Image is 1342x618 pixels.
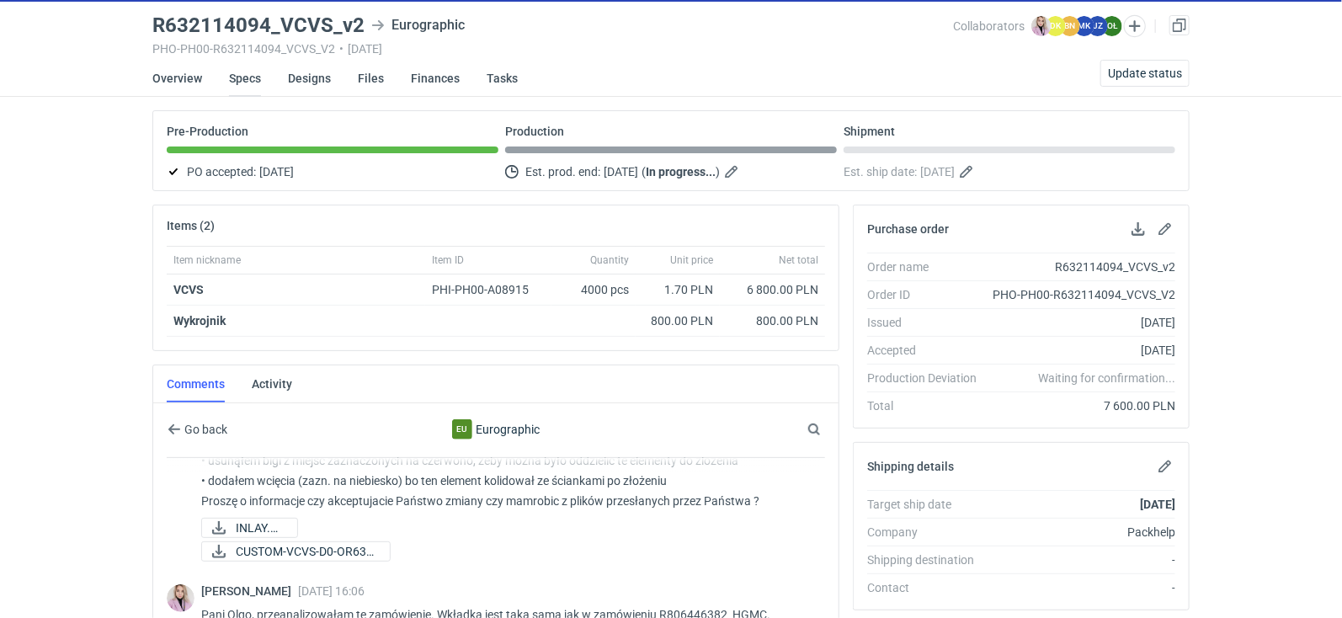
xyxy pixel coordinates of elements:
[1128,219,1148,239] button: Download PO
[990,342,1175,359] div: [DATE]
[551,274,636,306] div: 4000 pcs
[201,541,370,562] div: CUSTOM-VCVS-D0-OR632114094-INSERT-fix.pdf
[920,162,955,182] span: [DATE]
[716,165,720,178] em: )
[867,524,990,541] div: Company
[867,370,990,386] div: Production Deviation
[1108,67,1182,79] span: Update status
[167,419,228,440] button: Go back
[646,165,716,178] strong: In progress...
[252,365,292,402] a: Activity
[201,518,298,538] a: INLAY.png
[990,551,1175,568] div: -
[1100,60,1190,87] button: Update status
[167,219,215,232] h2: Items (2)
[604,162,638,182] span: [DATE]
[236,542,376,561] span: CUSTOM-VCVS-D0-OR632...
[371,15,465,35] div: Eurographic
[1031,16,1052,36] img: Klaudia Wiśniewska
[1102,16,1122,36] figcaption: OŁ
[867,551,990,568] div: Shipping destination
[642,165,646,178] em: (
[990,314,1175,331] div: [DATE]
[411,60,460,97] a: Finances
[236,519,284,537] span: INLAY.png
[505,125,564,138] p: Production
[152,15,365,35] h3: R632114094_VCVS_v2
[452,419,472,440] figcaption: Eu
[181,424,227,435] span: Go back
[487,60,518,97] a: Tasks
[298,584,365,598] span: [DATE] 16:06
[201,584,298,598] span: [PERSON_NAME]
[867,286,990,303] div: Order ID
[723,162,743,182] button: Edit estimated production end date
[958,162,978,182] button: Edit estimated shipping date
[867,222,949,236] h2: Purchase order
[229,60,261,97] a: Specs
[1088,16,1108,36] figcaption: JZ
[358,419,634,440] div: Eurographic
[867,460,954,473] h2: Shipping details
[990,524,1175,541] div: Packhelp
[201,410,812,511] p: [PERSON_NAME], Mamy kilka uwag co do inlaya, poniżej informacje od kolegi : • usunąłem bigi z mie...
[452,419,472,440] div: Eurographic
[642,312,713,329] div: 800.00 PLN
[779,253,818,267] span: Net total
[727,312,818,329] div: 800.00 PLN
[167,365,225,402] a: Comments
[173,283,204,296] a: VCVS
[1124,15,1146,37] button: Edit collaborators
[990,579,1175,596] div: -
[1038,370,1175,386] em: Waiting for confirmation...
[867,579,990,596] div: Contact
[1169,15,1190,35] a: Duplicate
[1060,16,1080,36] figcaption: BN
[259,162,294,182] span: [DATE]
[358,60,384,97] a: Files
[505,162,837,182] div: Est. prod. end:
[1155,456,1175,477] button: Edit shipping details
[339,42,343,56] span: •
[727,281,818,298] div: 6 800.00 PLN
[432,281,545,298] div: PHI-PH00-A08915
[1140,498,1175,511] strong: [DATE]
[590,253,629,267] span: Quantity
[1074,16,1094,36] figcaption: MK
[804,419,858,440] input: Search
[990,258,1175,275] div: R632114094_VCVS_v2
[201,541,391,562] a: CUSTOM-VCVS-D0-OR632...
[288,60,331,97] a: Designs
[1155,219,1175,239] button: Edit purchase order
[167,125,248,138] p: Pre-Production
[432,253,464,267] span: Item ID
[173,253,241,267] span: Item nickname
[844,125,895,138] p: Shipment
[152,60,202,97] a: Overview
[167,584,194,612] img: Klaudia Wiśniewska
[167,162,498,182] div: PO accepted:
[953,19,1025,33] span: Collaborators
[152,42,953,56] div: PHO-PH00-R632114094_VCVS_V2 [DATE]
[867,342,990,359] div: Accepted
[867,397,990,414] div: Total
[990,397,1175,414] div: 7 600.00 PLN
[173,314,226,328] strong: Wykrojnik
[1046,16,1066,36] figcaption: DK
[670,253,713,267] span: Unit price
[642,281,713,298] div: 1.70 PLN
[867,496,990,513] div: Target ship date
[844,162,1175,182] div: Est. ship date:
[867,314,990,331] div: Issued
[867,258,990,275] div: Order name
[990,286,1175,303] div: PHO-PH00-R632114094_VCVS_V2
